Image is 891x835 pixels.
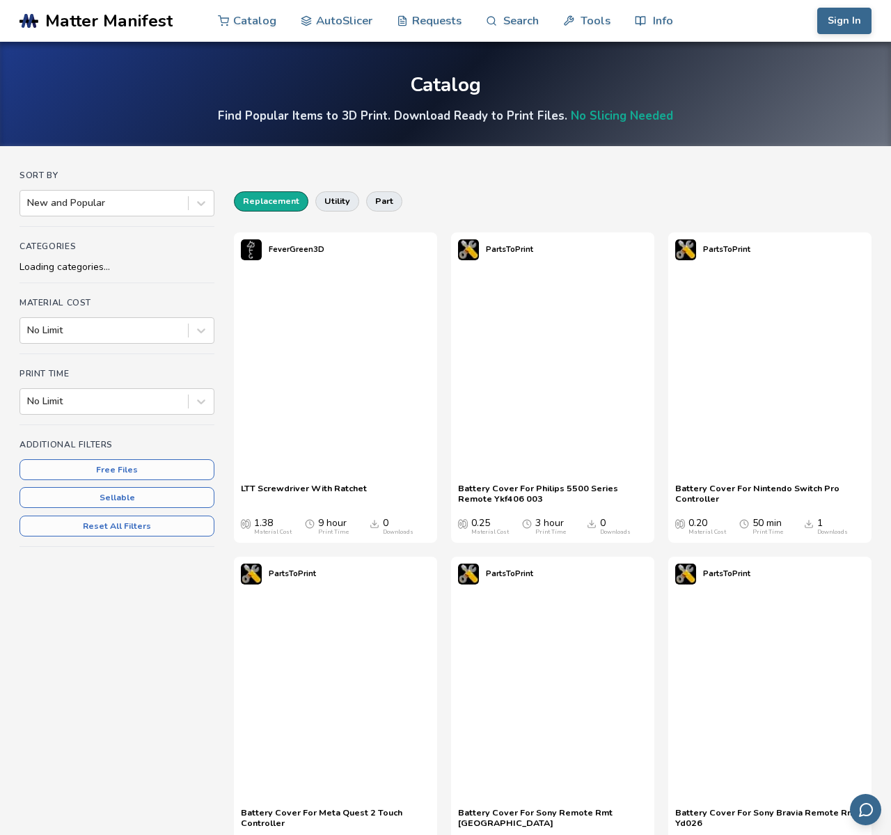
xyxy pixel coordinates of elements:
button: Send feedback via email [850,794,881,825]
h4: Sort By [19,170,214,180]
img: FeverGreen3D's profile [241,239,262,260]
span: Average Cost [458,518,468,529]
div: 1.38 [254,518,292,536]
span: Average Cost [241,518,251,529]
div: 0 [600,518,631,536]
span: Average Print Time [305,518,315,529]
a: PartsToPrint's profilePartsToPrint [668,557,757,591]
button: Free Files [19,459,214,480]
div: 3 hour [535,518,566,536]
div: 0.20 [688,518,726,536]
p: PartsToPrint [703,242,750,257]
div: Catalog [410,74,481,96]
a: PartsToPrint's profilePartsToPrint [668,232,757,267]
div: Loading categories... [19,262,214,273]
a: Battery Cover For Nintendo Switch Pro Controller [675,483,865,504]
div: 0.25 [471,518,509,536]
h4: Categories [19,241,214,251]
div: Downloads [383,529,413,536]
a: No Slicing Needed [571,108,673,124]
div: Downloads [817,529,848,536]
div: 1 [817,518,848,536]
button: Reset All Filters [19,516,214,536]
span: Matter Manifest [45,11,173,31]
div: 0 [383,518,413,536]
button: utility [315,191,359,211]
p: PartsToPrint [269,566,316,581]
img: PartsToPrint's profile [241,564,262,584]
span: Downloads [370,518,379,529]
div: Downloads [600,529,631,536]
div: Material Cost [254,529,292,536]
div: Material Cost [688,529,726,536]
p: PartsToPrint [486,566,533,581]
input: New and Popular [27,198,30,209]
a: FeverGreen3D's profileFeverGreen3D [234,232,331,267]
a: Battery Cover For Sony Remote Rmt [GEOGRAPHIC_DATA] [458,807,647,828]
a: Battery Cover For Sony Bravia Remote Rm Yd026 [675,807,865,828]
span: Average Print Time [739,518,749,529]
h4: Print Time [19,369,214,379]
div: Print Time [318,529,349,536]
h4: Material Cost [19,298,214,308]
a: Battery Cover For Meta Quest 2 Touch Controller [241,807,430,828]
div: Print Time [535,529,566,536]
span: Average Print Time [522,518,532,529]
button: part [366,191,402,211]
div: Print Time [752,529,783,536]
div: 50 min [752,518,783,536]
button: replacement [234,191,308,211]
img: PartsToPrint's profile [675,239,696,260]
p: PartsToPrint [703,566,750,581]
span: Downloads [587,518,597,529]
h4: Find Popular Items to 3D Print. Download Ready to Print Files. [218,108,673,124]
a: Battery Cover For Philips 5500 Series Remote Ykf406 003 [458,483,647,504]
p: PartsToPrint [486,242,533,257]
a: PartsToPrint's profilePartsToPrint [451,232,540,267]
img: PartsToPrint's profile [458,564,479,584]
img: PartsToPrint's profile [458,239,479,260]
p: FeverGreen3D [269,242,324,257]
a: PartsToPrint's profilePartsToPrint [234,557,323,591]
div: 9 hour [318,518,349,536]
button: Sellable [19,487,214,508]
img: PartsToPrint's profile [675,564,696,584]
div: Material Cost [471,529,509,536]
button: Sign In [817,8,872,34]
h4: Additional Filters [19,440,214,450]
input: No Limit [27,396,30,407]
input: No Limit [27,325,30,336]
a: PartsToPrint's profilePartsToPrint [451,557,540,591]
span: Average Cost [675,518,685,529]
a: LTT Screwdriver With Ratchet [241,483,367,504]
span: Downloads [804,518,814,529]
